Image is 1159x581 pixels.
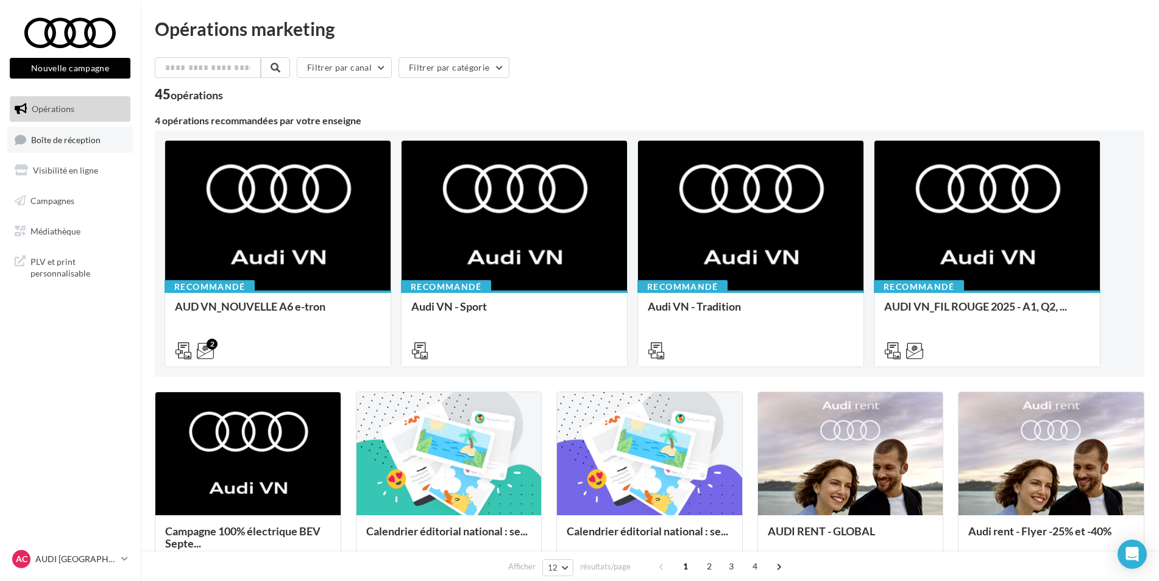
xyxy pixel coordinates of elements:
div: Recommandé [165,280,255,294]
button: 12 [542,559,573,576]
button: Filtrer par canal [297,57,392,78]
div: 2 [207,339,218,350]
a: Visibilité en ligne [7,158,133,183]
span: AC [16,553,27,565]
span: Opérations [32,104,74,114]
div: 4 opérations recommandées par votre enseigne [155,116,1144,125]
span: 12 [548,563,558,572]
span: Calendrier éditorial national : se... [366,524,528,538]
span: Audi VN - Tradition [648,300,741,313]
span: AUDI RENT - GLOBAL [768,524,875,538]
a: PLV et print personnalisable [7,248,133,284]
a: Opérations [7,96,133,122]
span: 3 [721,557,741,576]
span: Afficher [508,561,536,572]
span: Calendrier éditorial national : se... [567,524,728,538]
span: 4 [745,557,765,576]
span: 1 [676,557,695,576]
span: Campagne 100% électrique BEV Septe... [165,524,321,550]
span: AUD VN_NOUVELLE A6 e-tron [175,300,325,313]
span: Médiathèque [30,225,80,236]
button: Nouvelle campagne [10,58,130,79]
span: Audi VN - Sport [411,300,487,313]
span: résultats/page [580,561,631,572]
div: Recommandé [874,280,964,294]
div: Open Intercom Messenger [1118,540,1147,569]
div: Recommandé [401,280,491,294]
span: PLV et print personnalisable [30,253,126,280]
span: Audi rent - Flyer -25% et -40% [968,524,1111,538]
span: 2 [700,557,719,576]
a: AC AUDI [GEOGRAPHIC_DATA] [10,548,130,571]
a: Boîte de réception [7,127,133,153]
div: Opérations marketing [155,19,1144,38]
span: Campagnes [30,195,74,206]
span: AUDI VN_FIL ROUGE 2025 - A1, Q2, ... [884,300,1067,313]
span: Boîte de réception [31,134,101,144]
a: Médiathèque [7,219,133,244]
div: opérations [171,90,223,100]
a: Campagnes [7,188,133,214]
p: AUDI [GEOGRAPHIC_DATA] [35,553,116,565]
div: Recommandé [637,280,728,294]
div: 45 [155,88,223,101]
span: Visibilité en ligne [33,165,98,175]
button: Filtrer par catégorie [399,57,509,78]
